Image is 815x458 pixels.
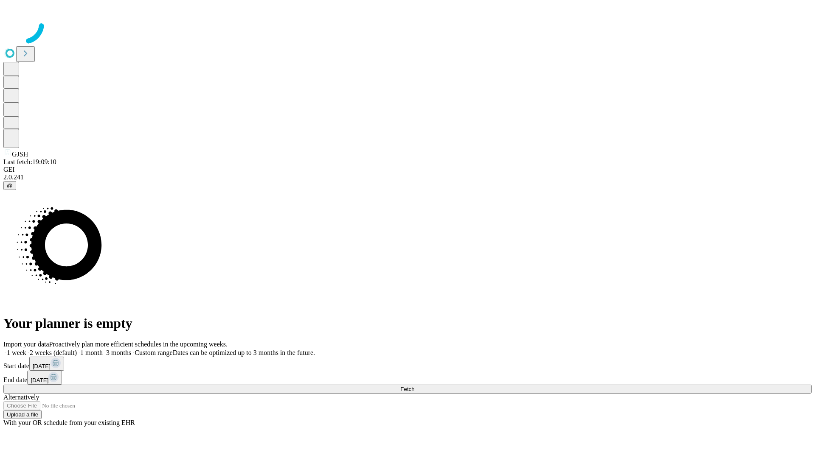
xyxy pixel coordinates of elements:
[3,357,812,371] div: Start date
[135,349,172,356] span: Custom range
[7,349,26,356] span: 1 week
[3,173,812,181] div: 2.0.241
[80,349,103,356] span: 1 month
[106,349,131,356] span: 3 months
[27,371,62,385] button: [DATE]
[3,410,42,419] button: Upload a file
[30,349,77,356] span: 2 weeks (default)
[7,182,13,189] span: @
[3,316,812,331] h1: Your planner is empty
[400,386,414,392] span: Fetch
[3,166,812,173] div: GEI
[31,377,48,383] span: [DATE]
[3,158,56,165] span: Last fetch: 19:09:10
[29,357,64,371] button: [DATE]
[3,419,135,426] span: With your OR schedule from your existing EHR
[3,385,812,394] button: Fetch
[173,349,315,356] span: Dates can be optimized up to 3 months in the future.
[3,394,39,401] span: Alternatively
[12,151,28,158] span: GJSH
[3,371,812,385] div: End date
[49,341,228,348] span: Proactively plan more efficient schedules in the upcoming weeks.
[33,363,51,369] span: [DATE]
[3,341,49,348] span: Import your data
[3,181,16,190] button: @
